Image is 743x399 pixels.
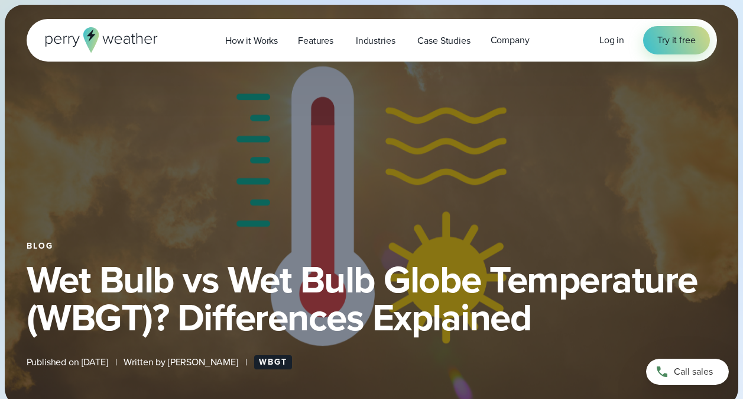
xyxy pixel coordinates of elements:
[356,34,395,48] span: Industries
[298,34,333,48] span: Features
[407,28,480,53] a: Case Studies
[27,260,717,336] h1: Wet Bulb vs Wet Bulb Globe Temperature (WBGT)? Differences Explained
[254,355,292,369] a: WBGT
[646,359,729,385] a: Call sales
[27,242,717,251] div: Blog
[215,28,288,53] a: How it Works
[124,355,238,369] span: Written by [PERSON_NAME]
[225,34,278,48] span: How it Works
[245,355,247,369] span: |
[491,33,530,47] span: Company
[417,34,470,48] span: Case Studies
[599,33,624,47] a: Log in
[115,355,117,369] span: |
[27,355,108,369] span: Published on [DATE]
[657,33,695,47] span: Try it free
[674,365,713,379] span: Call sales
[643,26,709,54] a: Try it free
